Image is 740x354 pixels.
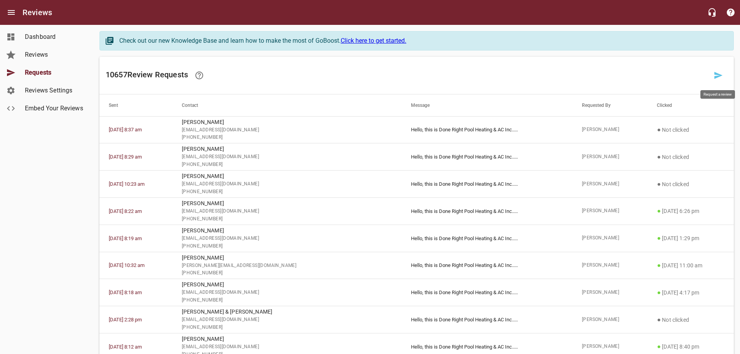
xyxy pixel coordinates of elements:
span: [PERSON_NAME] [582,180,639,188]
td: Hello, this is Done Right Pool Heating & AC Inc.. ... [402,252,573,279]
span: [PERSON_NAME] [582,343,639,351]
p: Not clicked [657,315,724,324]
p: Not clicked [657,180,724,189]
p: Not clicked [657,125,724,134]
p: [PERSON_NAME] & [PERSON_NAME] [182,308,392,316]
span: ● [657,262,661,269]
span: [PERSON_NAME] [582,207,639,215]
p: [PERSON_NAME] [182,118,392,126]
p: [PERSON_NAME] [182,145,392,153]
span: ● [657,207,661,214]
p: [PERSON_NAME] [182,227,392,235]
button: Live Chat [703,3,721,22]
button: Open drawer [2,3,21,22]
span: Embed Your Reviews [25,104,84,113]
span: [EMAIL_ADDRESS][DOMAIN_NAME] [182,289,392,296]
span: ● [657,316,661,323]
span: [PERSON_NAME] [582,289,639,296]
span: Dashboard [25,32,84,42]
a: Click here to get started. [341,37,406,44]
span: ● [657,343,661,350]
span: ● [657,234,661,242]
a: [DATE] 8:19 am [109,235,142,241]
p: [PERSON_NAME] [182,199,392,208]
span: [PERSON_NAME] [582,234,639,242]
span: [PERSON_NAME] [582,262,639,269]
span: [PHONE_NUMBER] [182,324,392,331]
th: Clicked [648,94,734,116]
td: Hello, this is Done Right Pool Heating & AC Inc.. ... [402,171,573,198]
td: Hello, this is Done Right Pool Heating & AC Inc.. ... [402,197,573,225]
td: Hello, this is Done Right Pool Heating & AC Inc.. ... [402,116,573,143]
span: [EMAIL_ADDRESS][DOMAIN_NAME] [182,316,392,324]
a: [DATE] 8:22 am [109,208,142,214]
div: Check out our new Knowledge Base and learn how to make the most of GoBoost. [119,36,726,45]
p: [PERSON_NAME] [182,335,392,343]
th: Requested By [573,94,648,116]
td: Hello, this is Done Right Pool Heating & AC Inc.. ... [402,143,573,171]
p: [DATE] 11:00 am [657,261,724,270]
span: [EMAIL_ADDRESS][DOMAIN_NAME] [182,153,392,161]
p: [DATE] 1:29 pm [657,234,724,243]
span: [PHONE_NUMBER] [182,161,392,169]
span: ● [657,180,661,188]
p: [PERSON_NAME] [182,281,392,289]
span: [PERSON_NAME] [582,153,639,161]
span: [PHONE_NUMBER] [182,296,392,304]
a: [DATE] 2:28 pm [109,317,142,323]
h6: Reviews [23,6,52,19]
p: [DATE] 4:17 pm [657,288,724,297]
td: Hello, this is Done Right Pool Heating & AC Inc.. ... [402,279,573,306]
span: Reviews [25,50,84,59]
p: [DATE] 6:26 pm [657,206,724,216]
td: Hello, this is Done Right Pool Heating & AC Inc.. ... [402,225,573,252]
span: ● [657,153,661,160]
span: [EMAIL_ADDRESS][DOMAIN_NAME] [182,235,392,242]
span: [EMAIL_ADDRESS][DOMAIN_NAME] [182,180,392,188]
th: Contact [172,94,402,116]
span: Requests [25,68,84,77]
span: [EMAIL_ADDRESS][DOMAIN_NAME] [182,208,392,215]
td: Hello, this is Done Right Pool Heating & AC Inc.. ... [402,306,573,333]
span: [PHONE_NUMBER] [182,269,392,277]
th: Message [402,94,573,116]
span: Reviews Settings [25,86,84,95]
span: [PHONE_NUMBER] [182,242,392,250]
p: [PERSON_NAME] [182,172,392,180]
span: ● [657,126,661,133]
p: [DATE] 8:40 pm [657,342,724,351]
span: [PERSON_NAME] [582,126,639,134]
p: [PERSON_NAME] [182,254,392,262]
p: Not clicked [657,152,724,162]
a: Learn how requesting reviews can improve your online presence [190,66,209,85]
span: [PHONE_NUMBER] [182,215,392,223]
a: [DATE] 8:18 am [109,289,142,295]
span: [PERSON_NAME] [582,316,639,324]
a: [DATE] 8:29 am [109,154,142,160]
span: [PHONE_NUMBER] [182,134,392,141]
span: [PERSON_NAME][EMAIL_ADDRESS][DOMAIN_NAME] [182,262,392,270]
th: Sent [99,94,172,116]
span: [EMAIL_ADDRESS][DOMAIN_NAME] [182,126,392,134]
button: Support Portal [721,3,740,22]
a: [DATE] 10:32 am [109,262,145,268]
h6: 10657 Review Request s [106,66,709,85]
span: [EMAIL_ADDRESS][DOMAIN_NAME] [182,343,392,351]
span: [PHONE_NUMBER] [182,188,392,196]
a: [DATE] 8:12 am [109,344,142,350]
span: ● [657,289,661,296]
a: [DATE] 10:23 am [109,181,145,187]
a: [DATE] 8:37 am [109,127,142,133]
